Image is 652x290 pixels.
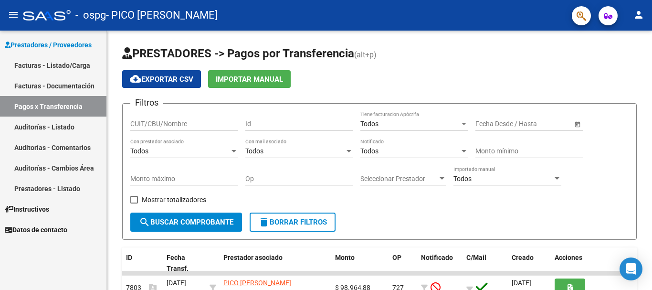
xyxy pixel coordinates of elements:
span: C/Mail [466,254,486,261]
span: Todos [360,147,379,155]
input: End date [513,120,560,128]
span: - ospg [75,5,106,26]
span: Buscar Comprobante [139,218,233,226]
span: Todos [130,147,148,155]
span: (alt+p) [354,50,377,59]
span: Todos [453,175,472,183]
span: Creado [512,254,534,261]
input: Start date [475,120,505,128]
button: Importar Manual [208,70,291,88]
button: Buscar Comprobante [130,213,242,232]
span: Monto [335,254,355,261]
datatable-header-cell: Monto [331,247,389,279]
span: - PICO [PERSON_NAME] [106,5,218,26]
button: Borrar Filtros [250,213,336,232]
datatable-header-cell: Creado [508,247,551,279]
h3: Filtros [130,96,163,109]
mat-icon: delete [258,216,270,228]
datatable-header-cell: Notificado [417,247,463,279]
span: OP [392,254,401,261]
span: Todos [245,147,263,155]
span: PRESTADORES -> Pagos por Transferencia [122,47,354,60]
datatable-header-cell: ID [122,247,163,279]
mat-icon: menu [8,9,19,21]
span: Fecha Transf. [167,254,189,272]
span: Importar Manual [216,75,283,84]
datatable-header-cell: Fecha Transf. [163,247,206,279]
span: Seleccionar Prestador [360,175,438,183]
mat-icon: cloud_download [130,73,141,85]
div: Open Intercom Messenger [620,258,642,280]
span: Acciones [555,254,582,261]
datatable-header-cell: Acciones [551,247,637,279]
span: Datos de contacto [5,225,67,235]
datatable-header-cell: Prestador asociado [220,247,331,279]
span: Borrar Filtros [258,218,327,226]
mat-icon: search [139,216,150,228]
span: ID [126,254,132,261]
span: Todos [360,120,379,128]
span: Instructivos [5,204,49,215]
datatable-header-cell: C/Mail [463,247,508,279]
span: Exportar CSV [130,75,193,84]
span: Prestadores / Proveedores [5,40,92,50]
span: PICO [PERSON_NAME] [223,279,291,287]
span: Notificado [421,254,453,261]
button: Open calendar [572,119,582,129]
span: Mostrar totalizadores [142,194,206,205]
button: Exportar CSV [122,70,201,88]
mat-icon: person [633,9,644,21]
datatable-header-cell: OP [389,247,417,279]
span: Prestador asociado [223,254,283,261]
